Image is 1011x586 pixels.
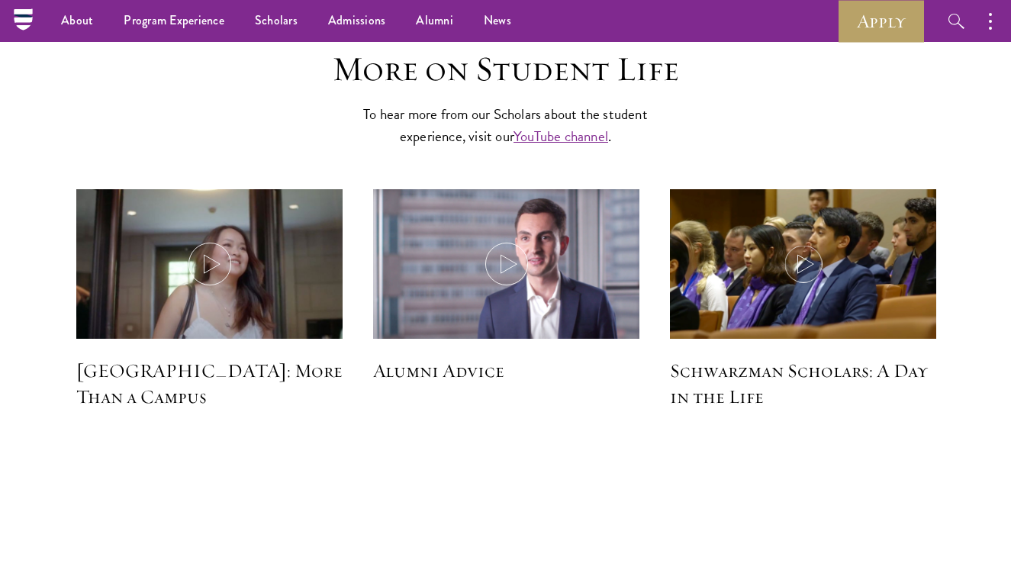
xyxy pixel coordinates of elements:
[514,125,608,147] a: YouTube channel
[373,358,639,384] h5: Alumni Advice
[357,103,655,147] p: To hear more from our Scholars about the student experience, visit our .
[670,358,936,410] h5: Schwarzman Scholars: A Day in the Life
[76,358,343,410] h5: [GEOGRAPHIC_DATA]: More Than a Campus
[269,48,742,91] h3: More on Student Life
